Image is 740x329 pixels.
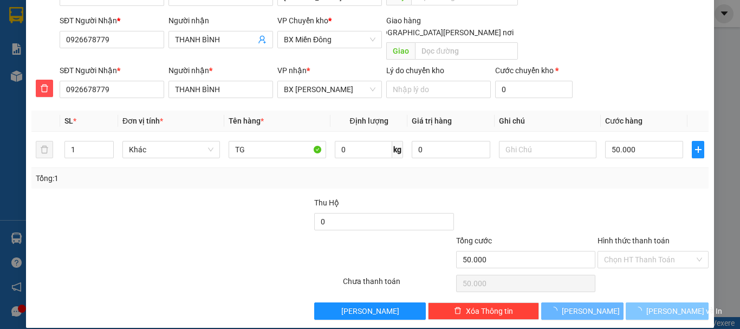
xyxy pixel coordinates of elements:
span: Giá trị hàng [412,117,452,125]
span: Cước hàng [605,117,642,125]
button: plus [692,141,704,158]
th: Ghi chú [495,111,601,132]
span: Nhận: [103,10,129,22]
span: Đơn vị tính [122,117,163,125]
input: 0 [412,141,490,158]
div: BX [PERSON_NAME] [103,9,191,35]
span: delete [454,307,462,315]
span: Khác [129,141,213,158]
span: Tổng cước [456,236,492,245]
span: [PERSON_NAME] [341,305,399,317]
div: Cước chuyển kho [495,64,573,76]
input: Tên người nhận [168,81,273,98]
span: SL [64,117,73,125]
div: 100.000 [102,70,192,85]
input: Lý do chuyển kho [386,81,491,98]
input: VD: Bàn, Ghế [229,141,326,158]
div: Chưa thanh toán [342,275,455,294]
span: Xóa Thông tin [466,305,513,317]
input: Dọc đường [415,42,518,60]
div: 0974155651 [9,47,96,62]
span: [GEOGRAPHIC_DATA][PERSON_NAME] nơi [366,27,518,38]
span: delete [36,84,53,93]
div: Người nhận [168,15,273,27]
span: [PERSON_NAME] [562,305,620,317]
div: Tổng: 1 [36,172,287,184]
span: Tên hàng [229,117,264,125]
span: kg [392,141,403,158]
button: [PERSON_NAME] [314,302,425,320]
span: Gửi: [9,9,26,21]
span: Thu Hộ [314,198,339,207]
span: loading [550,307,562,314]
span: CC : [102,73,117,84]
span: plus [692,145,704,154]
div: SĐT Người Nhận [60,64,164,76]
input: SĐT người nhận [60,81,164,98]
button: delete [36,141,53,158]
span: Giao hàng [386,16,421,25]
button: [PERSON_NAME] và In [626,302,709,320]
div: [PERSON_NAME] [9,9,96,34]
span: [PERSON_NAME] và In [646,305,722,317]
button: [PERSON_NAME] [541,302,624,320]
button: delete [36,80,53,97]
span: VP nhận [277,66,307,75]
span: Định lượng [349,117,388,125]
div: HẢI [9,34,96,47]
span: BX Phạm Văn Đồng [284,81,375,98]
input: Ghi Chú [499,141,596,158]
div: Người nhận [168,64,273,76]
label: Lý do chuyển kho [386,66,444,75]
span: VP Chuyển kho [277,16,328,25]
span: BX Miền Đông [284,31,375,48]
span: user-add [258,35,267,44]
div: SĐT Người Nhận [60,15,164,27]
div: LỘC [103,35,191,48]
button: deleteXóa Thông tin [428,302,539,320]
span: Giao [386,42,415,60]
label: Hình thức thanh toán [598,236,670,245]
span: loading [634,307,646,314]
div: 0971313019 [103,48,191,63]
